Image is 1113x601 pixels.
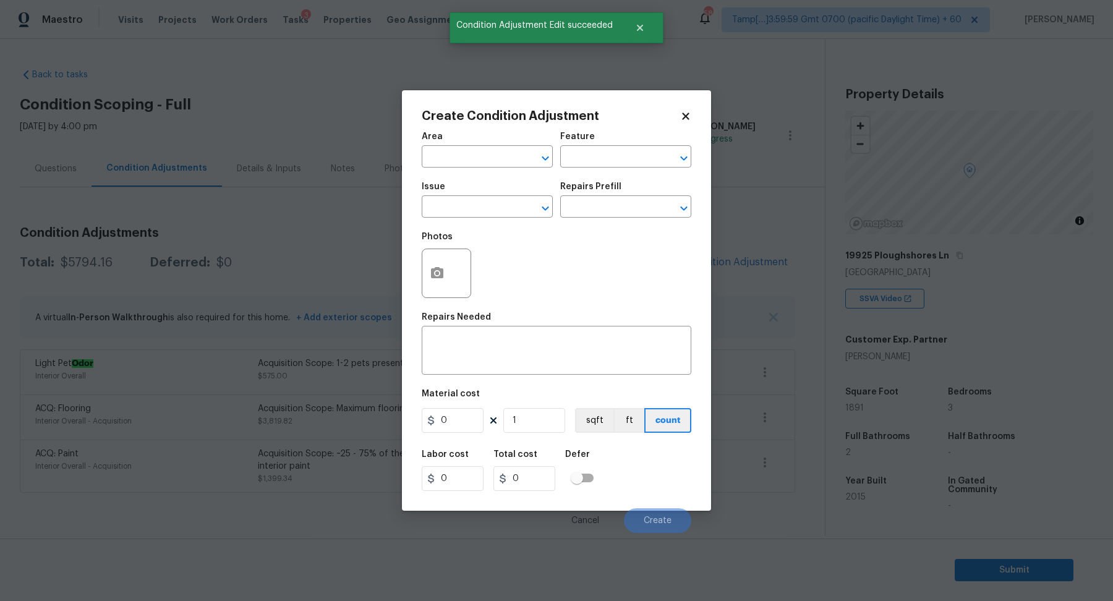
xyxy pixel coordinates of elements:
[675,200,693,217] button: Open
[422,182,445,191] h5: Issue
[422,450,469,459] h5: Labor cost
[537,150,554,167] button: Open
[422,132,443,141] h5: Area
[575,408,613,433] button: sqft
[620,15,660,40] button: Close
[422,110,680,122] h2: Create Condition Adjustment
[537,200,554,217] button: Open
[624,508,691,533] button: Create
[450,12,620,38] span: Condition Adjustment Edit succeeded
[560,132,595,141] h5: Feature
[422,313,491,322] h5: Repairs Needed
[644,408,691,433] button: count
[565,450,590,459] h5: Defer
[613,408,644,433] button: ft
[422,390,480,398] h5: Material cost
[422,232,453,241] h5: Photos
[675,150,693,167] button: Open
[560,182,621,191] h5: Repairs Prefill
[571,516,599,526] span: Cancel
[644,516,672,526] span: Create
[552,508,619,533] button: Cancel
[493,450,537,459] h5: Total cost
